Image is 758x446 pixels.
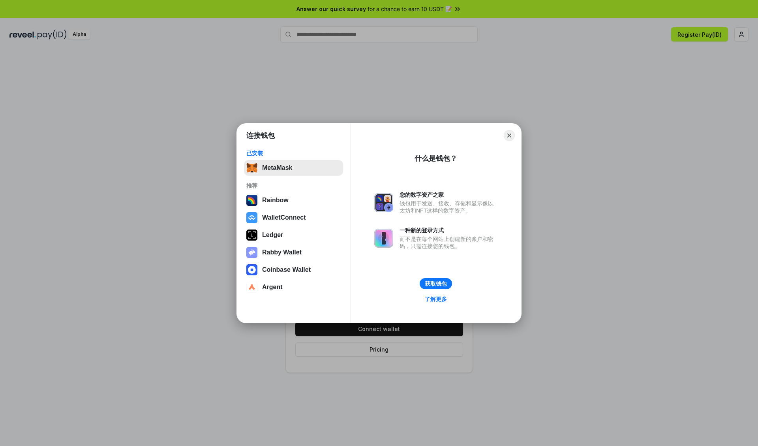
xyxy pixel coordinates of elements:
[246,150,341,157] div: 已安装
[246,182,341,189] div: 推荐
[262,164,292,171] div: MetaMask
[425,280,447,287] div: 获取钱包
[244,210,343,226] button: WalletConnect
[244,279,343,295] button: Argent
[400,227,497,234] div: 一种新的登录方式
[246,212,257,223] img: svg+xml,%3Csvg%20width%3D%2228%22%20height%3D%2228%22%20viewBox%3D%220%200%2028%2028%22%20fill%3D...
[244,262,343,278] button: Coinbase Wallet
[400,191,497,198] div: 您的数字资产之家
[246,247,257,258] img: svg+xml,%3Csvg%20xmlns%3D%22http%3A%2F%2Fwww.w3.org%2F2000%2Fsvg%22%20fill%3D%22none%22%20viewBox...
[262,197,289,204] div: Rainbow
[244,160,343,176] button: MetaMask
[420,278,452,289] button: 获取钱包
[504,130,515,141] button: Close
[425,295,447,303] div: 了解更多
[262,284,283,291] div: Argent
[262,231,283,239] div: Ledger
[244,245,343,260] button: Rabby Wallet
[244,227,343,243] button: Ledger
[246,264,257,275] img: svg+xml,%3Csvg%20width%3D%2228%22%20height%3D%2228%22%20viewBox%3D%220%200%2028%2028%22%20fill%3D...
[374,229,393,248] img: svg+xml,%3Csvg%20xmlns%3D%22http%3A%2F%2Fwww.w3.org%2F2000%2Fsvg%22%20fill%3D%22none%22%20viewBox...
[246,230,257,241] img: svg+xml,%3Csvg%20xmlns%3D%22http%3A%2F%2Fwww.w3.org%2F2000%2Fsvg%22%20width%3D%2228%22%20height%3...
[262,214,306,221] div: WalletConnect
[415,154,457,163] div: 什么是钱包？
[246,195,257,206] img: svg+xml,%3Csvg%20width%3D%22120%22%20height%3D%22120%22%20viewBox%3D%220%200%20120%20120%22%20fil...
[374,193,393,212] img: svg+xml,%3Csvg%20xmlns%3D%22http%3A%2F%2Fwww.w3.org%2F2000%2Fsvg%22%20fill%3D%22none%22%20viewBox...
[244,192,343,208] button: Rainbow
[262,266,311,273] div: Coinbase Wallet
[246,282,257,293] img: svg+xml,%3Csvg%20width%3D%2228%22%20height%3D%2228%22%20viewBox%3D%220%200%2028%2028%22%20fill%3D...
[246,162,257,173] img: svg+xml,%3Csvg%20fill%3D%22none%22%20height%3D%2233%22%20viewBox%3D%220%200%2035%2033%22%20width%...
[400,235,497,250] div: 而不是在每个网站上创建新的账户和密码，只需连接您的钱包。
[246,131,275,140] h1: 连接钱包
[400,200,497,214] div: 钱包用于发送、接收、存储和显示像以太坊和NFT这样的数字资产。
[262,249,302,256] div: Rabby Wallet
[420,294,452,304] a: 了解更多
